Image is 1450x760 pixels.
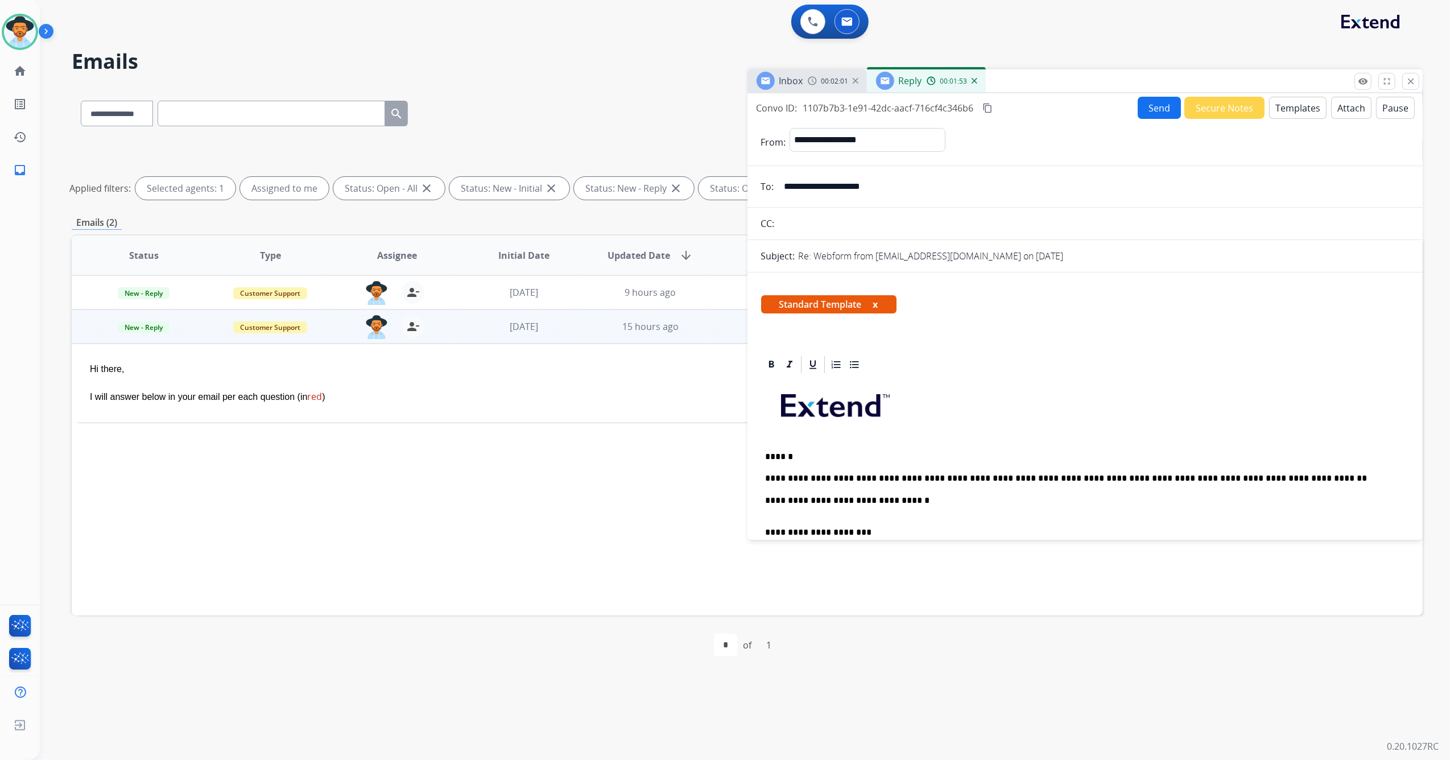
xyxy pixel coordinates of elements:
img: agent-avatar [365,281,388,305]
mat-icon: close [544,181,558,195]
span: New - Reply [118,287,170,299]
p: Re: Webform from [EMAIL_ADDRESS][DOMAIN_NAME] on [DATE] [799,249,1064,263]
mat-icon: close [420,181,433,195]
mat-icon: close [1406,76,1416,86]
mat-icon: content_copy [982,103,993,113]
button: Send [1138,97,1181,119]
span: 1107b7b3-1e91-42dc-aacf-716cf4c346b6 [803,102,974,114]
div: Italic [781,356,798,373]
p: Convo ID: [757,101,798,115]
div: Bullet List [846,356,863,373]
span: [DATE] [510,320,538,333]
span: [DATE] [510,286,538,299]
mat-icon: person_remove [406,320,420,333]
div: Underline [804,356,821,373]
mat-icon: home [13,64,27,78]
mat-icon: remove_red_eye [1358,76,1368,86]
p: Applied filters: [69,181,131,195]
p: Subject: [761,249,795,263]
mat-icon: history [13,130,27,144]
mat-icon: inbox [13,163,27,177]
span: Initial Date [498,249,550,262]
button: Attach [1331,97,1371,119]
div: Hi there, [90,362,1151,376]
p: Emails (2) [72,216,122,230]
span: Updated Date [608,249,670,262]
span: Standard Template [761,295,897,313]
div: Assigned to me [240,177,329,200]
mat-icon: person_remove [406,286,420,299]
div: Selected agents: 1 [135,177,236,200]
div: Bold [763,356,780,373]
button: Pause [1376,97,1415,119]
span: 15 hours ago [622,320,679,333]
p: From: [761,135,786,149]
button: Secure Notes [1184,97,1265,119]
span: Assignee [377,249,417,262]
span: Status [129,249,159,262]
button: x [873,298,878,311]
mat-icon: arrow_downward [679,249,693,262]
span: 00:02:01 [821,77,849,86]
div: Status: Open - All [333,177,445,200]
span: 00:01:53 [940,77,968,86]
button: Templates [1269,97,1327,119]
span: Customer Support [233,321,307,333]
div: I will answer below in your email per each question (in ) [90,390,1151,404]
span: red [307,390,322,403]
h2: Emails [72,50,1423,73]
div: Status: New - Reply [574,177,694,200]
span: Type [260,249,281,262]
p: CC: [761,217,775,230]
span: Inbox [779,75,803,87]
div: Status: On-hold – Internal [699,177,846,200]
span: New - Reply [118,321,170,333]
mat-icon: close [669,181,683,195]
mat-icon: fullscreen [1382,76,1392,86]
span: Reply [899,75,922,87]
div: of [743,638,751,652]
div: Status: New - Initial [449,177,569,200]
span: 9 hours ago [625,286,676,299]
p: To: [761,180,774,193]
p: 0.20.1027RC [1387,740,1439,753]
img: avatar [4,16,36,48]
img: agent-avatar [365,315,388,339]
mat-icon: list_alt [13,97,27,111]
span: Customer Support [233,287,307,299]
div: 1 [757,634,780,656]
mat-icon: search [390,107,403,121]
div: Ordered List [828,356,845,373]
